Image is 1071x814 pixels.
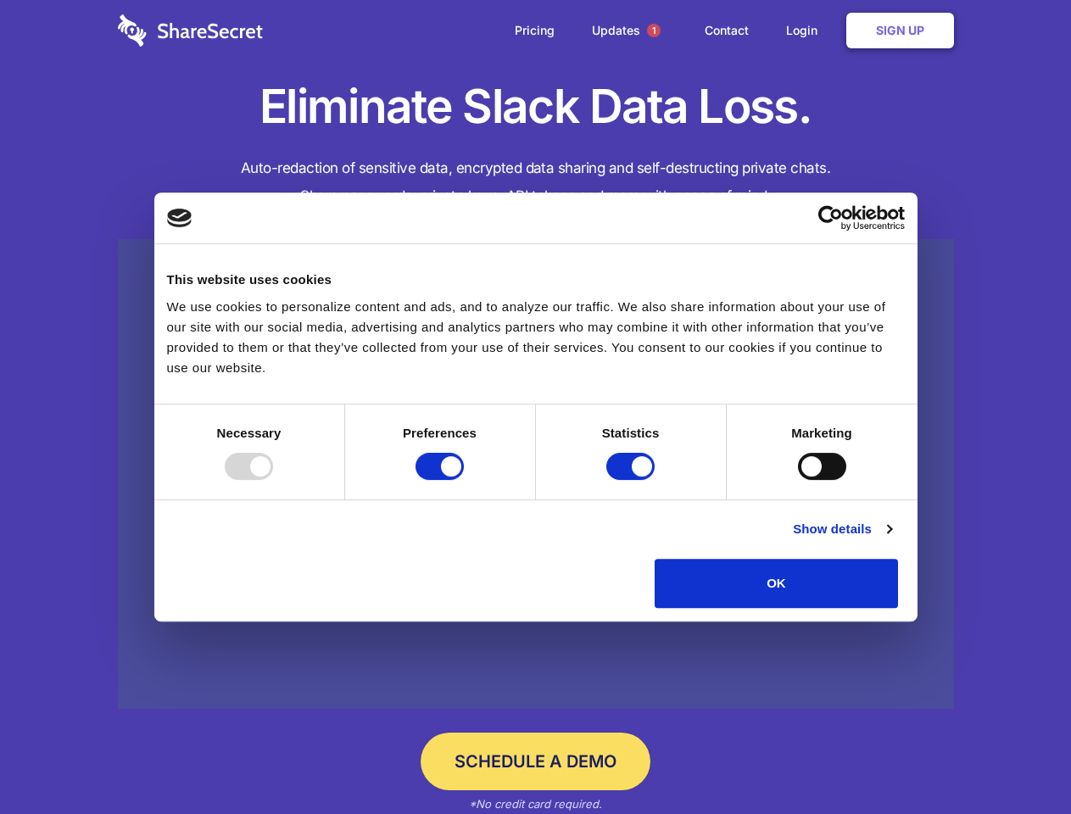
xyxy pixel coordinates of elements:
h1: Eliminate Slack Data Loss. [118,76,954,137]
strong: Preferences [403,426,477,440]
a: Usercentrics Cookiebot - opens in a new window [756,205,905,231]
img: logo-wordmark-white-trans-d4663122ce5f474addd5e946df7df03e33cb6a1c49d2221995e7729f52c070b2.svg [118,14,263,47]
div: This website uses cookies [167,270,905,290]
strong: Marketing [791,426,852,440]
span: 1 [647,24,661,37]
div: We use cookies to personalize content and ads, and to analyze our traffic. We also share informat... [167,297,905,378]
strong: Necessary [217,426,282,440]
a: Login [769,4,843,57]
a: Wistia video thumbnail [118,239,954,710]
em: *No credit card required. [469,797,602,811]
button: OK [655,559,898,608]
a: Sign Up [846,13,954,48]
h4: Auto-redaction of sensitive data, encrypted data sharing and self-destructing private chats. Shar... [118,154,954,210]
a: Schedule a Demo [421,733,650,790]
a: Pricing [498,4,572,57]
a: Contact [688,4,766,57]
img: logo [167,209,192,227]
strong: Statistics [602,426,660,440]
a: Show details [793,519,891,539]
